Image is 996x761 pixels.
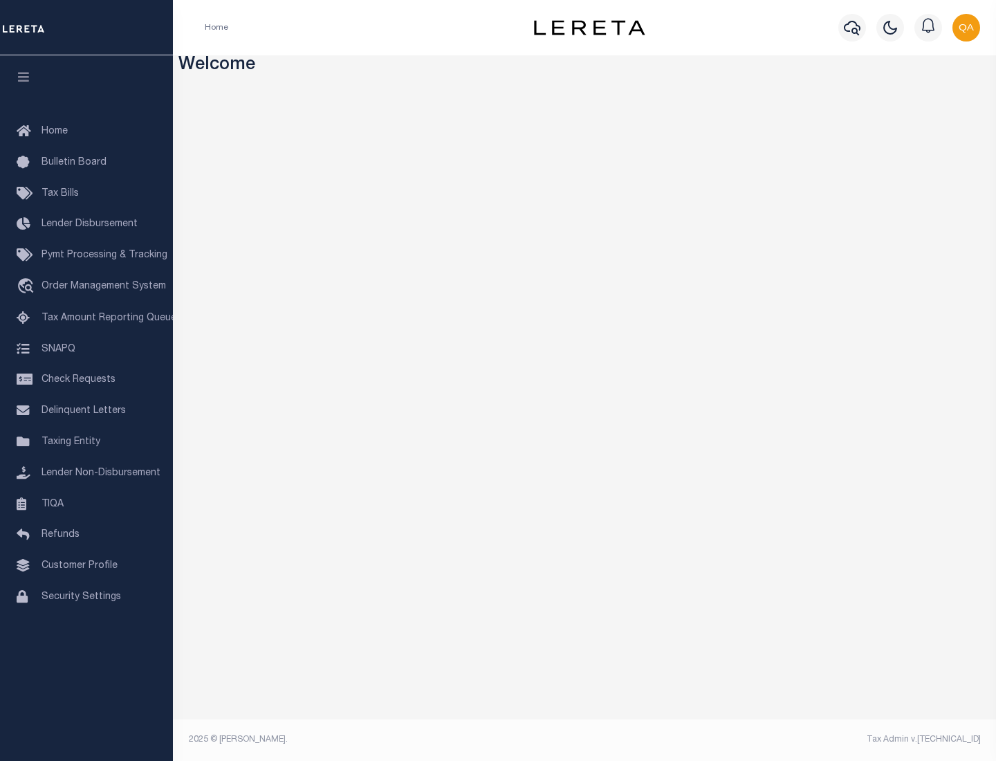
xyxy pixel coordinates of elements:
span: Pymt Processing & Tracking [41,250,167,260]
span: Lender Disbursement [41,219,138,229]
span: Order Management System [41,282,166,291]
img: svg+xml;base64,PHN2ZyB4bWxucz0iaHR0cDovL3d3dy53My5vcmcvMjAwMC9zdmciIHBvaW50ZXItZXZlbnRzPSJub25lIi... [952,14,980,42]
span: Delinquent Letters [41,406,126,416]
span: Home [41,127,68,136]
span: Bulletin Board [41,158,107,167]
span: Tax Bills [41,189,79,199]
span: Taxing Entity [41,437,100,447]
span: Refunds [41,530,80,540]
span: Lender Non-Disbursement [41,468,160,478]
i: travel_explore [17,278,39,296]
span: TIQA [41,499,64,508]
img: logo-dark.svg [534,20,645,35]
span: Customer Profile [41,561,118,571]
li: Home [205,21,228,34]
div: Tax Admin v.[TECHNICAL_ID] [595,733,981,746]
div: 2025 © [PERSON_NAME]. [178,733,585,746]
span: Security Settings [41,592,121,602]
span: Check Requests [41,375,116,385]
span: SNAPQ [41,344,75,354]
h3: Welcome [178,55,991,77]
span: Tax Amount Reporting Queue [41,313,176,323]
